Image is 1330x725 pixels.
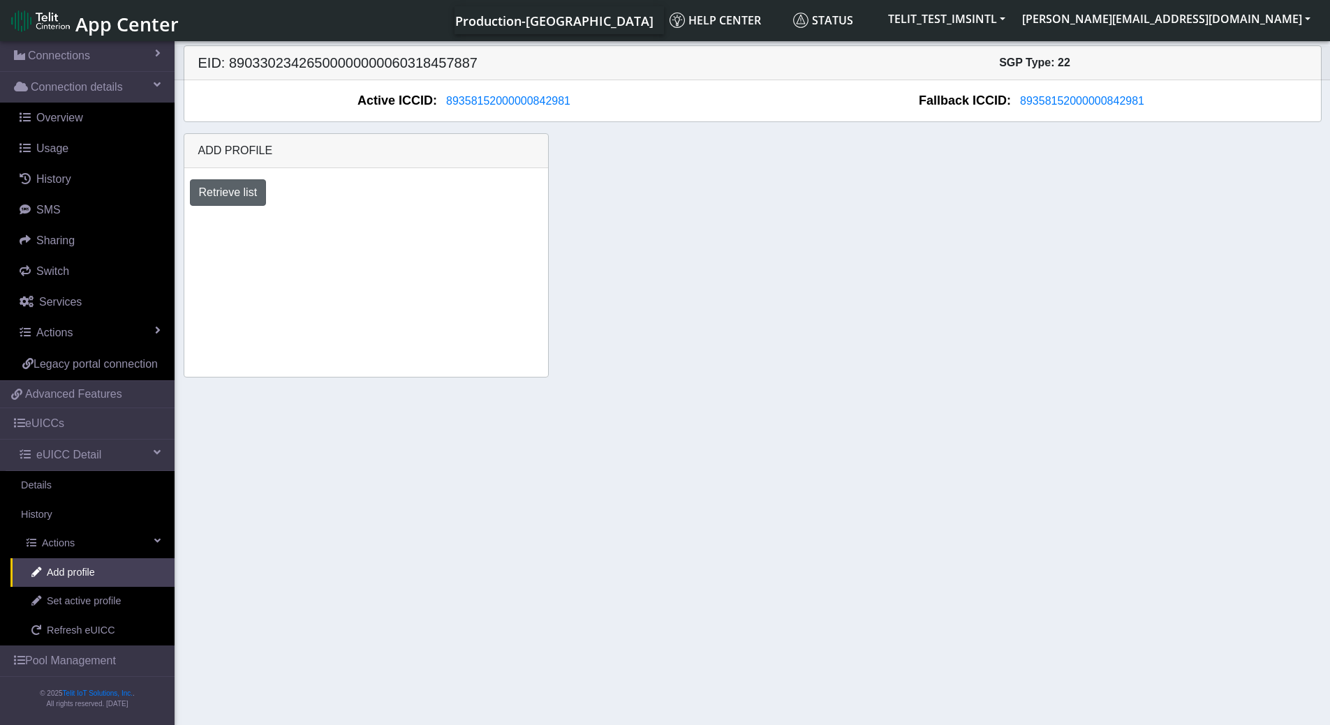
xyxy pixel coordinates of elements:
[75,11,179,37] span: App Center
[999,57,1070,68] span: SGP Type: 22
[6,103,175,133] a: Overview
[455,6,653,34] a: Your current platform instance
[6,287,175,317] a: Services
[880,6,1014,31] button: TELIT_TEST_IMSINTL
[446,95,570,107] span: 89358152000000842981
[11,6,177,36] a: App Center
[670,13,761,28] span: Help center
[919,91,1011,110] span: Fallback ICCID:
[63,689,133,697] a: Telit IoT Solutions, Inc.
[11,10,70,32] img: logo-telit-cinterion-gw-new.png
[6,529,175,558] a: Actions
[36,265,69,277] span: Switch
[1020,95,1144,107] span: 89358152000000842981
[1011,92,1153,110] button: 89358152000000842981
[47,623,115,638] span: Refresh eUICC
[36,112,83,124] span: Overview
[6,256,175,287] a: Switch
[10,616,175,645] a: Refresh eUICC
[36,234,75,246] span: Sharing
[1014,6,1319,31] button: [PERSON_NAME][EMAIL_ADDRESS][DOMAIN_NAME]
[6,164,175,195] a: History
[455,13,653,29] span: Production-[GEOGRAPHIC_DATA]
[664,6,788,34] a: Help center
[42,536,75,551] span: Actions
[31,79,123,96] span: Connection details
[10,558,175,588] a: Add profile
[6,440,175,470] a: eUICC Detail
[6,195,175,225] a: SMS
[6,133,175,164] a: Usage
[793,13,853,28] span: Status
[36,447,101,463] span: eUICC Detail
[10,587,175,616] a: Set active profile
[188,54,753,71] h5: EID: 89033023426500000000060318457887
[793,13,808,28] img: status.svg
[670,13,685,28] img: knowledge.svg
[36,173,71,185] span: History
[36,142,68,154] span: Usage
[47,565,95,581] span: Add profile
[198,144,273,156] span: Add profile
[47,594,121,609] span: Set active profile
[788,6,880,34] a: Status
[437,92,579,110] button: 89358152000000842981
[190,179,267,206] button: Retrieve list
[36,204,61,216] span: SMS
[6,225,175,256] a: Sharing
[6,317,175,348] a: Actions
[28,47,90,64] span: Connections
[34,358,158,370] span: Legacy portal connection
[39,296,82,308] span: Services
[25,386,122,403] span: Advanced Features
[357,91,437,110] span: Active ICCID:
[36,327,73,338] span: Actions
